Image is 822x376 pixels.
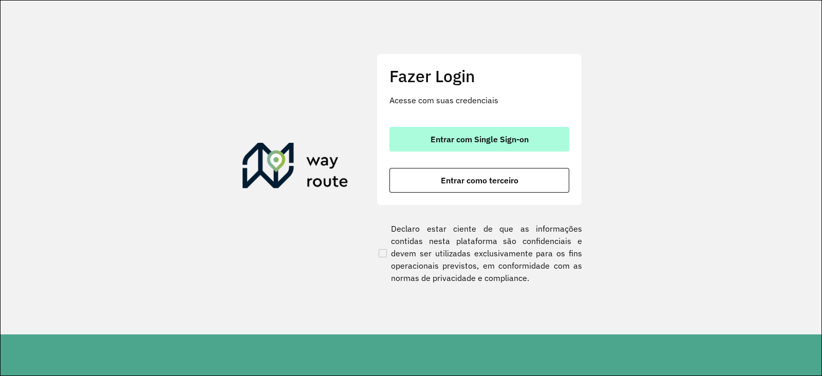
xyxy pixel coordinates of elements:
img: Roteirizador AmbevTech [242,143,348,192]
span: Entrar com Single Sign-on [431,135,529,143]
button: button [389,168,569,193]
span: Entrar como terceiro [441,176,518,184]
h2: Fazer Login [389,66,569,86]
p: Acesse com suas credenciais [389,94,569,106]
button: button [389,127,569,152]
label: Declaro estar ciente de que as informações contidas nesta plataforma são confidenciais e devem se... [377,222,582,284]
